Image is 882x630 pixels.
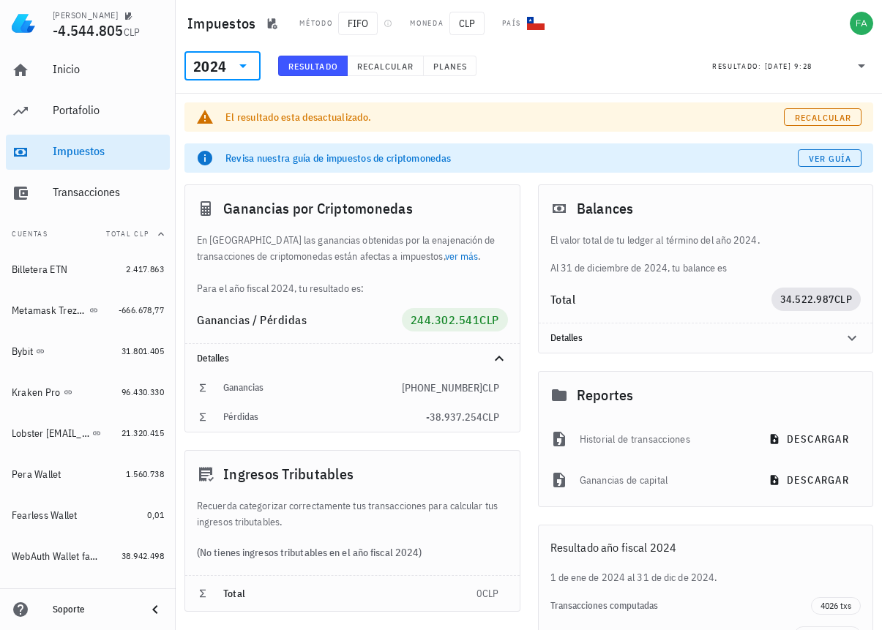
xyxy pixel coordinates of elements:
div: WebAuth Wallet farancibia [12,550,101,563]
div: El resultado esta desactualizado. [225,110,784,124]
div: Pera Wallet [12,468,61,481]
a: Metamask Trezor Cadenas Ethereum, Binance SC, -666.678,77 [6,293,170,328]
span: CLP [482,587,499,600]
div: Ganancias por Criptomonedas [185,185,520,232]
div: 2024 [193,59,226,74]
span: 21.320.415 [122,427,164,438]
div: Metamask Trezor Cadenas Ethereum, Binance SC, [12,304,86,317]
a: Impuestos [6,135,170,170]
div: Kraken Pro [12,386,61,399]
span: [PHONE_NUMBER] [402,381,482,394]
span: Resultado [288,61,338,72]
span: 31.801.405 [122,345,164,356]
a: ver más [445,250,479,263]
div: Pérdidas [223,411,426,423]
span: CLP [449,12,485,35]
button: descargar [760,426,861,452]
span: Planes [433,61,468,72]
div: Resultado:[DATE] 9:28 [703,52,879,80]
button: Recalcular [348,56,424,76]
div: CL-icon [527,15,545,32]
a: Lobster [EMAIL_ADDRESS][DOMAIN_NAME] 21.320.415 [6,416,170,451]
div: [DATE] 9:28 [765,59,812,74]
span: Ganancias / Pérdidas [197,312,307,327]
span: 4026 txs [821,598,851,614]
div: Impuestos [53,144,164,158]
div: En [GEOGRAPHIC_DATA] las ganancias obtenidas por la enajenación de transacciones de criptomonedas... [185,232,520,296]
a: Pera Wallet 1.560.738 [6,457,170,492]
span: CLP [482,381,499,394]
div: Fearless Wallet [12,509,78,522]
span: 34.522.987 [780,293,835,306]
span: CLP [124,26,141,39]
span: Recalcular [356,61,414,72]
div: (No tienes ingresos tributables en el año fiscal 2024) [185,530,520,575]
div: 1 de ene de 2024 al 31 de dic de 2024. [539,569,873,585]
p: El valor total de tu ledger al término del año 2024. [550,232,862,248]
div: Reportes [539,372,873,419]
a: Fearless Wallet 0,01 [6,498,170,533]
div: Total [550,293,771,305]
span: 0 [476,587,482,600]
div: Detalles [197,353,473,364]
div: Moneda [410,18,444,29]
img: LedgiFi [12,12,35,35]
div: Recuerda categorizar correctamente tus transacciones para calcular tus ingresos tributables. [185,498,520,530]
div: Bybit [12,345,33,358]
span: Total CLP [106,229,149,239]
span: -38.937.254 [426,410,482,424]
div: Transacciones [53,185,164,199]
div: Soporte [53,604,135,615]
span: 1.560.738 [126,468,164,479]
button: CuentasTotal CLP [6,217,170,252]
a: Portafolio [6,94,170,129]
span: 96.430.330 [122,386,164,397]
a: Ver guía [798,149,862,167]
span: 244.302.541 [411,312,480,327]
span: 38.942.498 [122,550,164,561]
span: -4.544.805 [53,20,124,40]
div: 2024 [184,51,261,80]
a: Billetera ETN 2.417.863 [6,252,170,287]
a: Recalcular [784,108,862,126]
span: Ver guía [808,153,852,164]
div: Al 31 de diciembre de 2024, tu balance es [539,232,873,276]
div: Balances [539,185,873,232]
span: FIFO [338,12,378,35]
div: Ingresos Tributables [185,451,520,498]
h1: Impuestos [187,12,261,35]
span: Recalcular [794,112,852,123]
span: 0,01 [147,509,164,520]
span: descargar [771,432,849,446]
a: WebAuth Wallet farancibia 38.942.498 [6,539,170,574]
a: Transacciones [6,176,170,211]
div: Resultado: [712,56,765,75]
div: Detalles [539,323,873,353]
div: Inicio [53,62,164,76]
div: Detalles [185,344,520,373]
span: -666.678,77 [119,304,164,315]
div: Billetera ETN [12,263,67,276]
div: Método [299,18,332,29]
span: CLP [834,293,852,306]
span: CLP [479,312,499,327]
div: Detalles [550,332,826,344]
div: Revisa nuestra guía de impuestos de criptomonedas [225,151,798,165]
div: Portafolio [53,103,164,117]
div: [PERSON_NAME] [53,10,118,21]
a: Inicio [6,53,170,88]
button: Resultado [278,56,348,76]
button: Planes [424,56,477,76]
div: avatar [850,12,873,35]
span: CLP [482,410,499,424]
span: Total [223,587,245,600]
div: Historial de transacciones [580,423,748,455]
div: País [502,18,521,29]
span: 2.417.863 [126,263,164,274]
span: descargar [771,473,849,487]
div: Resultado año fiscal 2024 [539,525,873,569]
a: Bybit 31.801.405 [6,334,170,369]
a: Kraken Pro 96.430.330 [6,375,170,410]
button: descargar [760,467,861,493]
div: Transacciones computadas [550,600,812,612]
